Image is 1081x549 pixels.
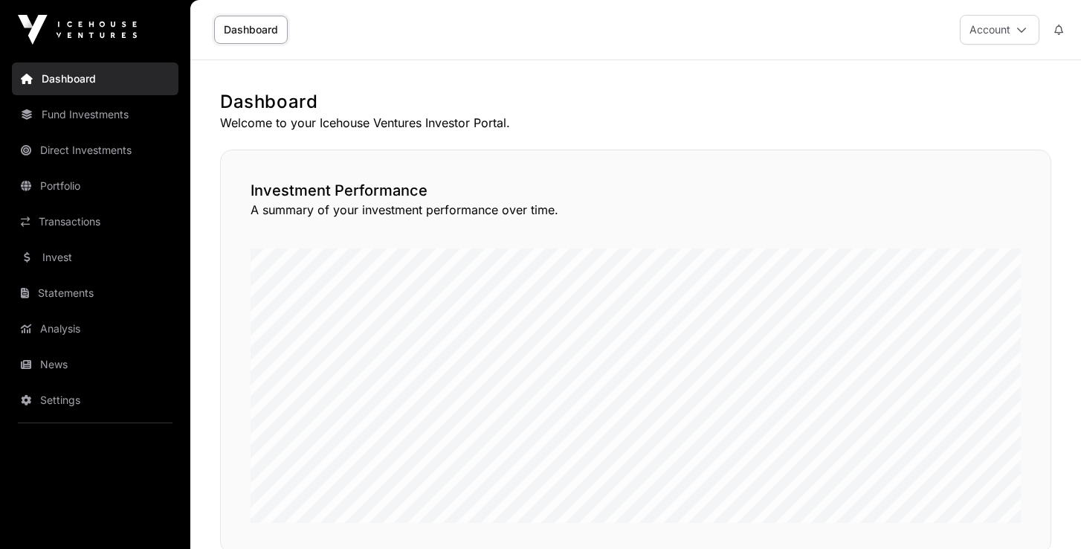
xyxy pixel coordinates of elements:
[960,15,1039,45] button: Account
[220,90,1051,114] h1: Dashboard
[12,205,178,238] a: Transactions
[12,170,178,202] a: Portfolio
[12,134,178,167] a: Direct Investments
[12,241,178,274] a: Invest
[18,15,137,45] img: Icehouse Ventures Logo
[1007,478,1081,549] iframe: Chat Widget
[220,114,1051,132] p: Welcome to your Icehouse Ventures Investor Portal.
[12,348,178,381] a: News
[12,312,178,345] a: Analysis
[12,62,178,95] a: Dashboard
[251,180,1021,201] h2: Investment Performance
[12,98,178,131] a: Fund Investments
[12,384,178,417] a: Settings
[251,201,1021,219] p: A summary of your investment performance over time.
[214,16,288,44] a: Dashboard
[12,277,178,309] a: Statements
